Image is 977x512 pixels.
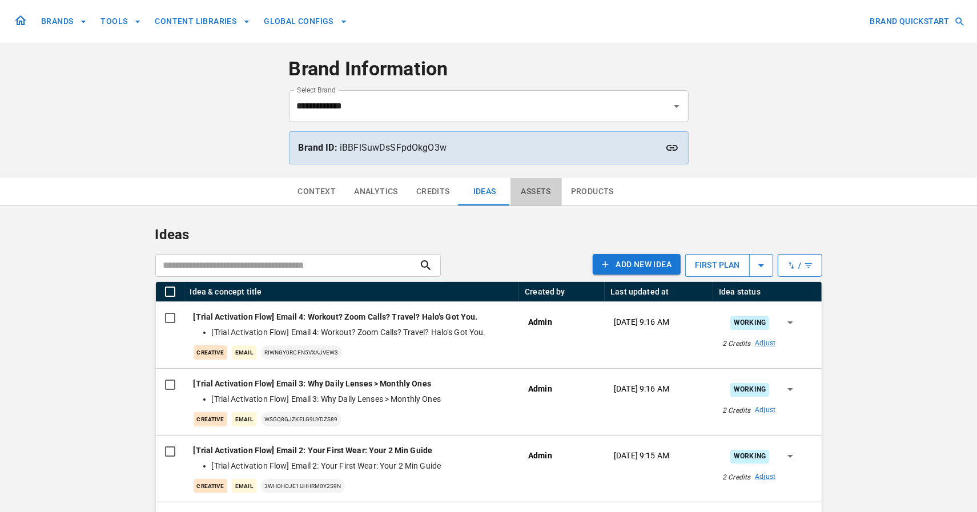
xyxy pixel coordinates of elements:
[610,287,669,296] div: Last updated at
[614,316,669,328] p: [DATE] 9:16 AM
[345,178,407,205] button: Analytics
[155,224,822,245] p: Ideas
[289,57,689,81] h4: Brand Information
[686,252,749,278] p: first plan
[190,287,262,296] div: Idea & concept title
[685,254,773,277] button: first plan
[705,289,710,295] button: Menu
[593,254,681,275] button: Add NEW IDEA
[510,178,562,205] button: Assets
[719,287,761,296] div: Idea status
[150,11,255,32] button: CONTENT LIBRARIES
[232,479,256,493] p: Email
[614,450,669,462] p: [DATE] 9:15 AM
[261,479,345,493] p: 3WHOHoJe1UhhRM0Y2S9N
[299,142,337,153] strong: Brand ID:
[297,85,336,95] label: Select Brand
[261,412,341,426] p: wsGQ8GjzkeLg9uYDzS89
[194,311,510,323] p: [Trial Activation Flow] Email 4: Workout? Zoom Calls? Travel? Halo’s Got You.
[813,289,819,295] button: Menu
[528,316,552,328] p: Admin
[212,460,506,472] li: [Trial Activation Flow] Email 2: Your First Wear: Your 2 Min Guide
[232,412,256,426] p: Email
[299,141,679,155] p: iBBFlSuwDsSFpdOkgO3w
[261,345,342,360] p: RiwNgy0RCfN5vXAjVew3
[730,316,769,329] div: Working
[407,178,459,205] button: Credits
[212,326,506,338] li: [Trial Activation Flow] Email 4: Workout? Zoom Calls? Travel? Halo’s Got You.
[212,393,506,405] li: [Trial Activation Flow] Email 3: Why Daily Lenses > Monthly Ones
[459,178,510,205] button: Ideas
[528,383,552,395] p: Admin
[289,178,345,205] button: Context
[722,405,750,416] p: 2 Credits
[722,338,750,349] p: 2 Credits
[614,383,669,395] p: [DATE] 9:16 AM
[194,345,228,360] p: creative
[525,287,565,296] div: Created by
[593,254,681,277] a: Add NEW IDEA
[194,412,228,426] p: creative
[37,11,91,32] button: BRANDS
[596,289,602,295] button: Menu
[755,338,775,349] a: Adjust
[259,11,352,32] button: GLOBAL CONFIGS
[562,178,623,205] button: Products
[194,445,510,457] p: [Trial Activation Flow] Email 2: Your First Wear: Your 2 Min Guide
[96,11,146,32] button: TOOLS
[722,472,750,482] p: 2 Credits
[194,378,510,390] p: [Trial Activation Flow] Email 3: Why Daily Lenses > Monthly Ones
[866,11,968,32] button: BRAND QUICKSTART
[755,405,775,416] a: Adjust
[669,98,685,114] button: Open
[730,383,769,396] div: Working
[528,450,552,462] p: Admin
[232,345,256,360] p: Email
[730,450,769,463] div: Working
[755,472,775,482] a: Adjust
[194,479,228,493] p: creative
[510,289,516,295] button: Menu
